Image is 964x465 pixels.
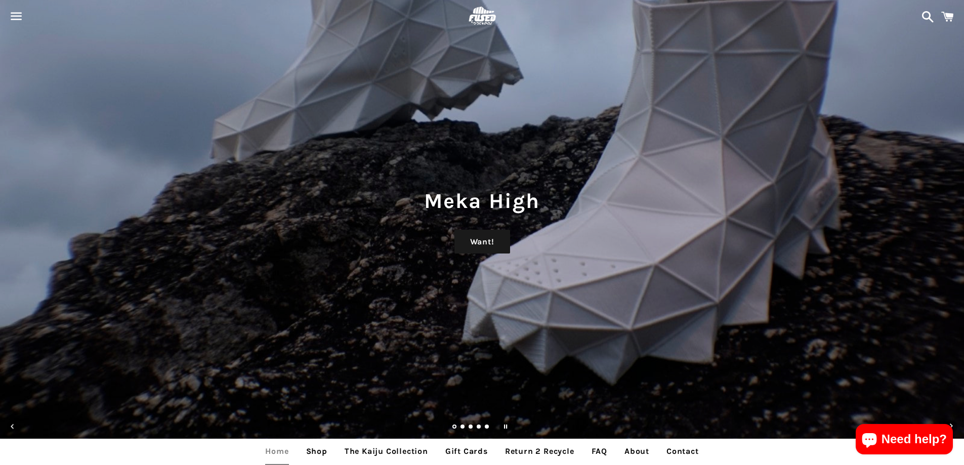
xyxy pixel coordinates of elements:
[2,415,24,438] button: Previous slide
[940,415,962,438] button: Next slide
[617,439,657,464] a: About
[853,424,956,457] inbox-online-store-chat: Shopify online store chat
[337,439,436,464] a: The Kaiju Collection
[469,425,474,430] a: Load slide 3
[584,439,615,464] a: FAQ
[452,425,457,430] a: Slide 1, current
[299,439,335,464] a: Shop
[460,425,466,430] a: Load slide 2
[477,425,482,430] a: Load slide 4
[258,439,296,464] a: Home
[10,186,954,216] h1: Meka High
[438,439,495,464] a: Gift Cards
[659,439,706,464] a: Contact
[485,425,490,430] a: Load slide 5
[494,415,517,438] button: Pause slideshow
[497,439,582,464] a: Return 2 Recycle
[454,230,510,254] a: Want!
